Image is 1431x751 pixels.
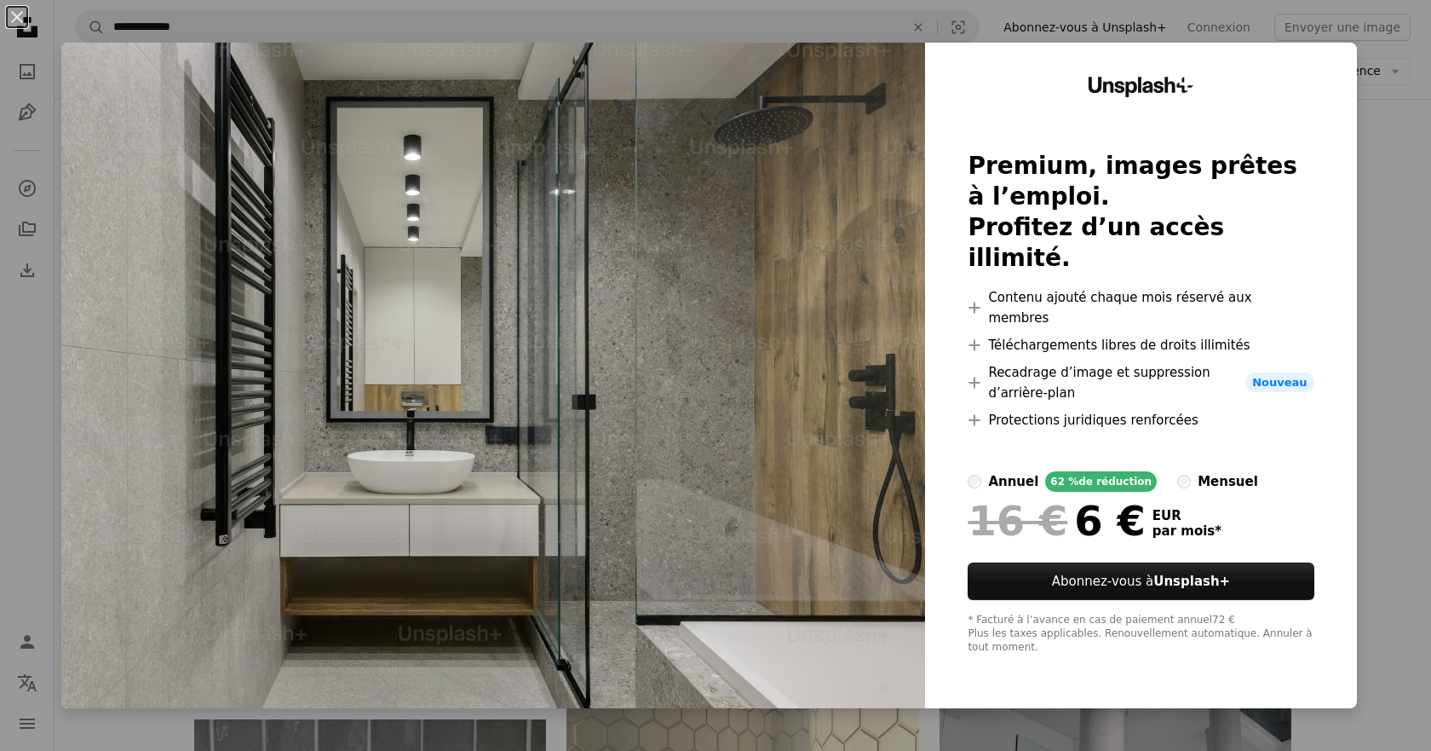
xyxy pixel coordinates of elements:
[968,475,981,488] input: annuel62 %de réduction
[968,499,1145,543] div: 6 €
[1153,574,1230,589] strong: Unsplash+
[988,471,1038,492] div: annuel
[1245,373,1313,393] span: Nouveau
[968,335,1313,355] li: Téléchargements libres de droits illimités
[968,287,1313,328] li: Contenu ajouté chaque mois réservé aux membres
[968,614,1313,655] div: * Facturé à l’avance en cas de paiement annuel 72 € Plus les taxes applicables. Renouvellement au...
[968,563,1313,600] button: Abonnez-vous àUnsplash+
[1198,471,1258,492] div: mensuel
[968,362,1313,403] li: Recadrage d’image et suppression d’arrière-plan
[1152,523,1221,539] span: par mois *
[968,410,1313,430] li: Protections juridiques renforcées
[968,151,1313,274] h2: Premium, images prêtes à l’emploi. Profitez d’un accès illimité.
[1177,475,1191,488] input: mensuel
[1045,471,1157,492] div: 62 % de réduction
[1152,508,1221,523] span: EUR
[968,499,1067,543] span: 16 €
